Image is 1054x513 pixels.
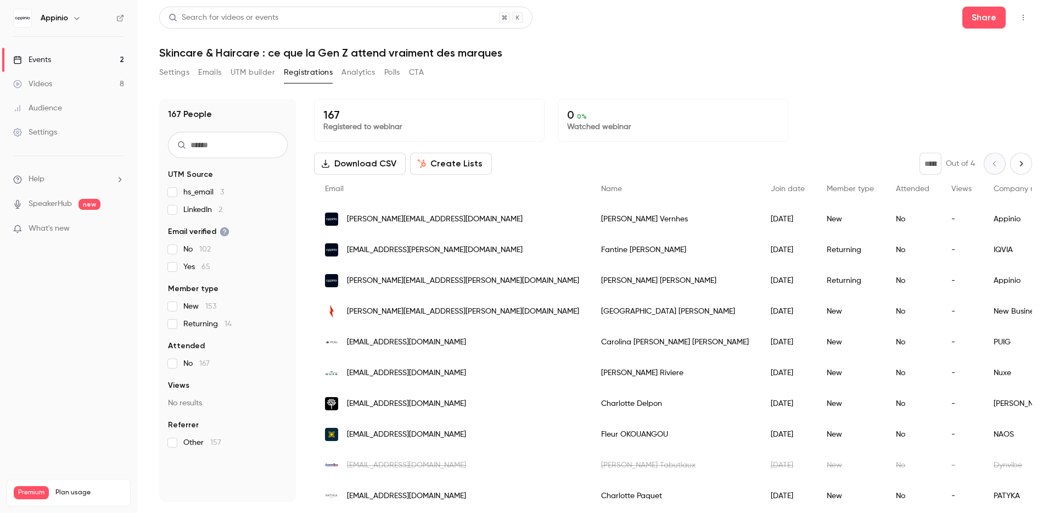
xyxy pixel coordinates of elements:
div: New [816,450,885,481]
span: UTM Source [168,169,213,180]
img: newbusiness.fr [325,305,338,318]
section: facet-groups [168,169,288,448]
span: 102 [199,246,211,253]
div: - [940,419,983,450]
div: [DATE] [760,235,816,265]
div: - [940,450,983,481]
button: Share [962,7,1006,29]
span: Member type [827,185,874,193]
div: - [940,296,983,327]
span: Email verified [168,226,229,237]
div: No [885,358,940,388]
img: appinio.com [325,243,338,256]
div: [DATE] [760,265,816,296]
p: 0 [567,108,779,121]
span: Views [168,380,189,391]
li: help-dropdown-opener [13,174,124,185]
div: - [940,388,983,419]
div: Videos [13,79,52,90]
span: hs_email [183,187,224,198]
span: Referrer [168,420,199,431]
div: Search for videos or events [169,12,278,24]
span: [PERSON_NAME][EMAIL_ADDRESS][DOMAIN_NAME] [347,214,523,225]
span: Help [29,174,44,185]
button: Settings [159,64,189,81]
h1: Skincare & Haircare : ce que la Gen Z attend vraiment des marques [159,46,1032,59]
div: - [940,204,983,235]
h6: Appinio [41,13,68,24]
span: [EMAIL_ADDRESS][DOMAIN_NAME] [347,367,466,379]
div: Settings [13,127,57,138]
button: Download CSV [314,153,406,175]
span: [EMAIL_ADDRESS][DOMAIN_NAME] [347,490,466,502]
span: [PERSON_NAME][EMAIL_ADDRESS][PERSON_NAME][DOMAIN_NAME] [347,275,579,287]
span: Email [325,185,344,193]
span: Premium [14,486,49,499]
span: [EMAIL_ADDRESS][DOMAIN_NAME] [347,460,466,471]
span: 153 [205,303,216,310]
div: - [940,481,983,511]
span: No [183,244,211,255]
span: new [79,199,100,210]
h1: 167 People [168,108,212,121]
div: [DATE] [760,327,816,358]
button: Analytics [341,64,375,81]
p: Out of 4 [946,158,975,169]
button: Next page [1010,153,1032,175]
div: - [940,235,983,265]
div: [DATE] [760,419,816,450]
div: No [885,419,940,450]
div: [DATE] [760,481,816,511]
div: - [940,327,983,358]
span: 3 [220,188,224,196]
button: CTA [409,64,424,81]
p: No results [168,398,288,409]
span: 167 [199,360,210,367]
span: Attended [896,185,929,193]
span: LinkedIn [183,204,222,215]
div: No [885,481,940,511]
a: SpeakerHub [29,198,72,210]
div: [PERSON_NAME] [PERSON_NAME] [590,265,760,296]
div: Returning [816,235,885,265]
span: No [183,358,210,369]
p: 167 [323,108,535,121]
p: Watched webinar [567,121,779,132]
span: Plan usage [55,488,124,497]
img: appinio.com [325,274,338,287]
span: 14 [225,320,232,328]
span: Yes [183,261,210,272]
span: [EMAIL_ADDRESS][PERSON_NAME][DOMAIN_NAME] [347,244,523,256]
div: [DATE] [760,296,816,327]
span: Join date [771,185,805,193]
div: Events [13,54,51,65]
span: [PERSON_NAME][EMAIL_ADDRESS][PERSON_NAME][DOMAIN_NAME] [347,306,579,317]
div: - [940,265,983,296]
div: No [885,450,940,481]
span: 0 % [577,113,587,120]
div: New [816,358,885,388]
span: New [183,301,216,312]
div: [DATE] [760,358,816,388]
span: Company name [994,185,1051,193]
div: New [816,327,885,358]
button: Polls [384,64,400,81]
div: Carolina [PERSON_NAME] [PERSON_NAME] [590,327,760,358]
div: Fantine [PERSON_NAME] [590,235,760,265]
p: Registered to webinar [323,121,535,132]
span: [EMAIL_ADDRESS][DOMAIN_NAME] [347,337,466,348]
img: appinio.com [325,213,338,226]
div: [DATE] [760,388,816,419]
div: No [885,388,940,419]
span: Name [601,185,622,193]
button: Registrations [284,64,333,81]
span: Member type [168,283,218,294]
img: dynvibe.com [325,459,338,472]
img: Appinio [14,9,31,27]
div: No [885,204,940,235]
img: puig.com [325,336,338,349]
div: - [940,358,983,388]
span: 157 [210,439,221,447]
div: Audience [13,103,62,114]
span: Other [183,437,221,448]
